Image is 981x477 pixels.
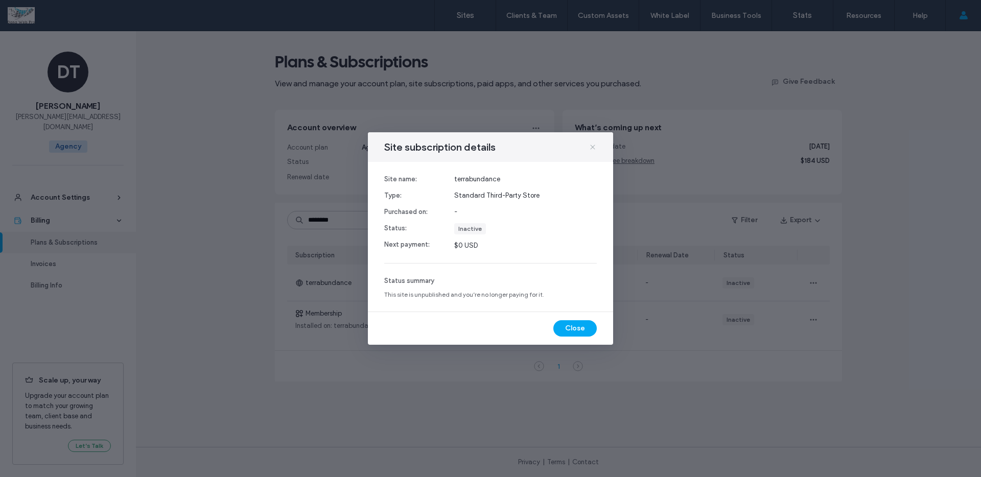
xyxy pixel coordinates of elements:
[454,174,597,184] span: terrabundance
[24,7,44,16] span: Help
[553,320,597,337] button: Close
[384,240,430,250] span: Next payment:
[384,223,430,233] span: Status:
[454,190,597,201] span: Standard Third-Party Store
[384,276,597,286] span: Status summary
[384,290,597,299] span: This site is unpublished and you’re no longer paying for it.
[454,207,597,217] span: -
[384,140,496,154] span: Site subscription details
[454,241,597,251] span: $0 USD
[384,207,430,217] span: Purchased on:
[384,174,430,184] span: Site name:
[384,190,430,201] span: Type:
[458,224,482,233] div: Inactive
